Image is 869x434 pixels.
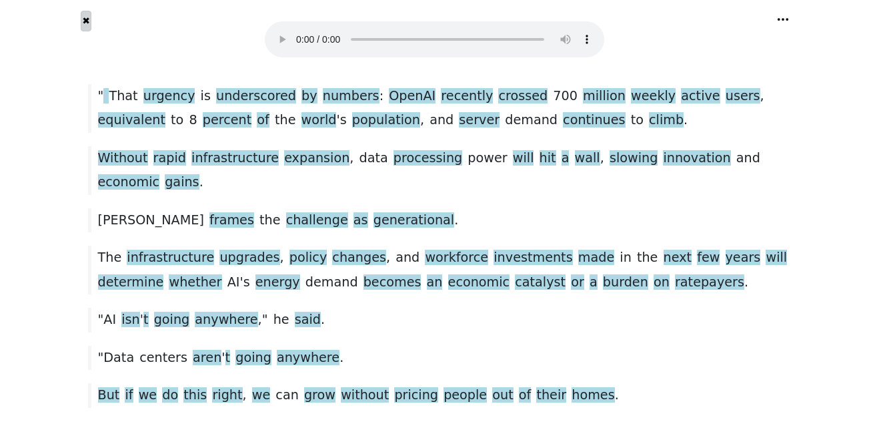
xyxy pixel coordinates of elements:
span: we [139,387,157,404]
span: the [259,212,281,228]
span: few [697,250,720,266]
span: changes [332,250,386,266]
span: to [171,112,183,128]
span: . [615,387,619,404]
span: server [459,112,500,129]
span: becomes [363,274,421,291]
span: s [243,274,250,290]
span: of [257,112,269,129]
span: population [352,112,420,129]
span: if [125,387,133,404]
span: on [654,274,670,291]
span: percent [203,112,252,129]
span: climb [649,112,684,129]
span: , [386,250,390,266]
span: and [736,150,760,166]
span: urgency [143,88,195,105]
span: infrastructure [127,250,214,266]
span: . [454,212,458,229]
span: can [275,387,298,403]
span: underscored [216,88,296,105]
span: we [252,387,271,404]
span: aren [193,350,221,367]
span: , [243,387,247,404]
span: , [420,112,424,129]
span: isn [121,312,140,329]
span: catalyst [515,274,566,291]
span: ' [336,112,339,129]
span: as [353,212,368,229]
span: anywhere [195,312,257,329]
span: Without [98,150,148,167]
span: economic [98,174,160,191]
span: do [162,387,178,404]
span: world [301,112,337,129]
span: workforce [425,250,488,266]
span: generational [373,212,454,229]
span: their [536,387,566,404]
span: [PERSON_NAME] [98,212,204,228]
span: continues [563,112,625,129]
span: hit [540,150,556,167]
span: rapid [153,150,186,167]
span: burden [603,274,648,291]
span: homes [572,387,614,404]
span: and [429,112,454,128]
span: ' [140,312,143,329]
span: . [339,350,343,367]
span: this [183,387,207,404]
span: demand [305,274,358,290]
span: expansion [284,150,349,167]
span: 700 [553,88,578,105]
span: million [583,88,626,105]
span: users [726,88,760,105]
span: determine [98,274,164,291]
span: ratepayers [675,274,744,291]
span: t [225,350,231,367]
span: without [341,387,389,404]
span: OpenAI [389,88,436,105]
span: innovation [663,150,730,167]
span: slowing [610,150,658,167]
span: of [519,387,532,404]
span: whether [169,274,221,291]
span: out [492,387,513,404]
span: policy [289,250,327,266]
span: will [766,250,787,266]
span: next [664,250,692,266]
span: is [201,88,211,103]
span: " [98,350,104,367]
span: an [427,274,443,291]
span: numbers [323,88,379,105]
span: energy [255,274,300,291]
span: ," [258,312,268,329]
span: , [600,150,604,167]
span: and [395,250,419,265]
span: made [578,250,614,266]
span: equivalent [98,112,165,129]
span: That [109,88,137,103]
span: s [340,112,347,128]
button: ✖ [81,11,92,31]
span: power [468,150,507,166]
span: wall [575,150,600,167]
span: ' [221,350,225,367]
span: will [513,150,534,167]
span: . [684,112,688,129]
span: weekly [631,88,676,105]
span: recently [441,88,493,105]
span: 8 [189,112,197,129]
span: . [744,274,748,291]
span: a [562,150,570,167]
span: data [359,150,388,166]
span: : [379,88,383,105]
span: AI [103,312,116,327]
span: to [631,112,644,128]
span: " [98,312,104,329]
span: t [143,312,149,329]
span: challenge [286,212,348,229]
span: . [321,312,325,329]
span: grow [304,387,335,404]
span: infrastructure [191,150,279,167]
span: " [98,88,104,105]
